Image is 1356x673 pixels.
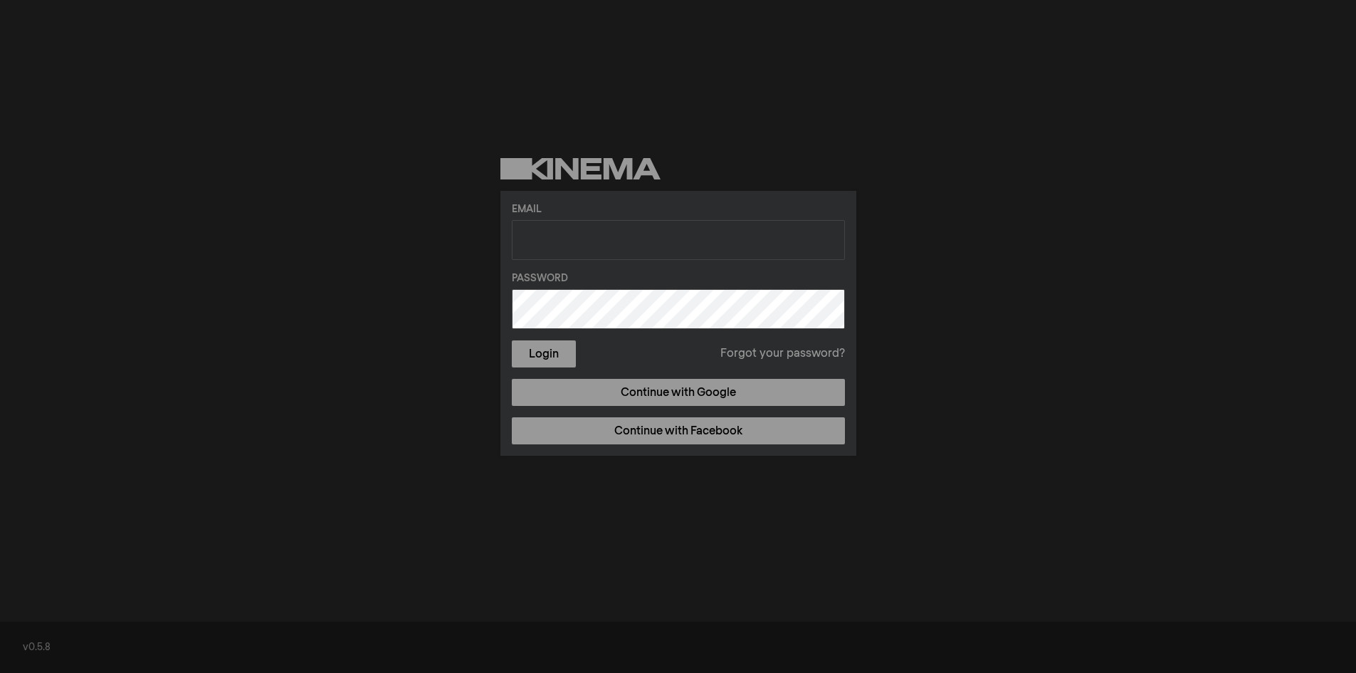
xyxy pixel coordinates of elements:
div: v0.5.8 [23,640,1333,655]
label: Password [512,271,845,286]
a: Continue with Google [512,379,845,406]
button: Login [512,340,576,367]
label: Email [512,202,845,217]
a: Continue with Facebook [512,417,845,444]
a: Forgot your password? [720,345,845,362]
